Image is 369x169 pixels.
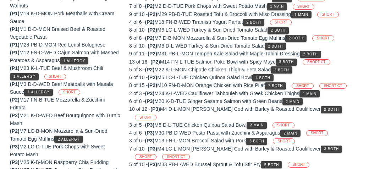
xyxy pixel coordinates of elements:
[63,90,76,95] span: SHORT
[145,19,154,25] span: (P2)
[57,137,80,141] span: 2 Allergy
[129,91,145,96] span: 2 of 3 -
[10,50,20,55] span: (P1)
[261,161,282,168] button: 5 Both
[249,139,264,143] span: 3 Both
[49,74,61,79] span: SHORT
[10,97,20,103] span: (P2)
[24,89,53,96] button: 1 Allergy
[270,5,284,9] span: 1 Main
[129,122,145,128] span: 3 of 5 -
[129,98,145,104] span: 6 of 8 -
[10,49,121,64] div: M12 FN-D-WED Cajun Salmon with Mashed Potatoes & Asparagus
[63,59,85,63] span: 1 Allergy
[54,136,83,143] button: 2 Allergy
[145,98,154,104] span: (P3)
[129,89,359,97] div: M24 K-L-WED Cauliflower Tabbouleh with Greek Chicken Thighs
[265,43,286,50] button: 2 Both
[268,44,283,48] span: 2 Both
[129,18,359,26] div: M18 FN-B-WED Tiramisu Yogurt Parfait
[129,3,145,9] span: 7 of 8 -
[145,91,154,96] span: (P3)
[268,84,283,88] span: 7 Both
[324,147,339,151] span: 3 Both
[27,90,50,94] span: 1 Allergy
[10,26,20,32] span: (P1)
[291,11,311,18] button: 1 Main
[145,138,154,143] span: (P3)
[276,59,297,66] button: 3 Both
[274,68,289,72] span: 3 Both
[139,115,152,120] span: SHORT
[317,36,329,41] span: SHORT
[255,76,270,80] span: 4 Both
[13,75,35,78] span: 1 Allergy
[303,52,318,56] span: 2 Both
[150,106,160,112] span: (P3)
[129,105,359,121] div: M4 D-L-MON [PERSON_NAME] Cod with Barley & Roasted Cauliflower
[311,131,323,136] span: SHORT
[129,2,359,10] div: M2 D-D-TUE Pork Chops with Sweet Potato Mash
[271,66,292,73] button: 3 Both
[129,34,359,42] div: M7 D-B-MON Mozzarella & Sun-Dried Tomato Egg Muffins
[10,73,39,80] button: 1 Allergy
[139,154,152,159] span: SHORT
[10,11,20,16] span: (P1)
[129,19,145,25] span: 4 of 6 -
[129,10,359,18] div: M29 PB-D-TUE Roasted Tofu & Broccoli with Miso Dressing
[129,130,145,136] span: 4 of 6 -
[10,127,121,143] div: M7 LC-B-MON Mozzarella & Sun-Dried Tomato Egg Muffins
[296,83,309,88] span: SHORT
[294,13,308,17] span: 1 Main
[148,146,157,152] span: (P3)
[60,57,89,64] button: 1 Allergy
[307,60,326,65] span: SHORT CT
[129,58,359,66] div: M14 FN-L-TUE Salmon Poke Bowl with Spicy Mayo
[286,100,300,104] span: 2 Main
[129,97,359,105] div: M20 K-D-TUE Ginger Sesame Salmon with Green Beans
[10,96,121,111] div: M17 FN-B-TUE Mozzarella & Zucchini Frittata
[148,27,157,33] span: (P2)
[129,35,145,41] span: 6 of 8 -
[250,123,264,127] span: 2 Main
[148,43,157,49] span: (P2)
[10,25,121,41] div: M1 D-D-MON Braised Beef & Roasted Vegetable Pasta
[129,138,145,143] span: 3 of 6 -
[145,67,154,72] span: (P2)
[283,131,297,135] span: 2 Main
[246,138,267,145] button: 3 Both
[10,65,20,71] span: (P1)
[129,50,359,58] div: M31 PB-L-MON Tempeh Kale Salad with Maple-Tahini Dressing
[145,3,154,9] span: (P2)
[285,35,307,42] button: 2 Both
[129,67,145,72] span: 5 of 8 -
[10,42,20,48] span: (P1)
[129,43,148,49] span: 8 of 10 -
[148,11,157,17] span: (P2)
[252,74,274,81] button: 4 Both
[280,130,301,137] button: 2 Main
[129,11,148,17] span: 9 of 10 -
[282,98,303,105] button: 2 Main
[10,143,121,158] div: M2 LC-D-TUE Pork Chops with Sweet Potato Mash
[148,51,157,56] span: (P2)
[129,26,359,34] div: M6 LC-L-WED Turkey & Sun-Dried Tomato Salad
[129,121,359,129] div: M5 D-L-TUE Chicken Quinoa Salad Bowl
[129,51,148,56] span: 9 of 11 -
[10,144,20,149] span: (P3)
[129,146,148,152] span: 7 of 10 -
[247,122,267,129] button: 2 Main
[279,60,294,64] span: 3 Both
[150,59,160,65] span: (P2)
[275,20,287,25] span: SHORT
[10,80,121,96] div: M3 D-D-WED Beef Meatballs with Masala Sauce
[267,3,287,10] button: 1 Main
[300,51,321,58] button: 2 Both
[10,81,20,87] span: (P1)
[243,19,264,26] button: 2 Both
[10,128,20,134] span: (P2)
[129,82,148,88] span: 8 of 15 -
[277,123,290,128] span: SHORT
[10,10,121,25] div: M19 K-D-MON Pork Meatballs with Cream Sauce
[10,159,20,165] span: (P3)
